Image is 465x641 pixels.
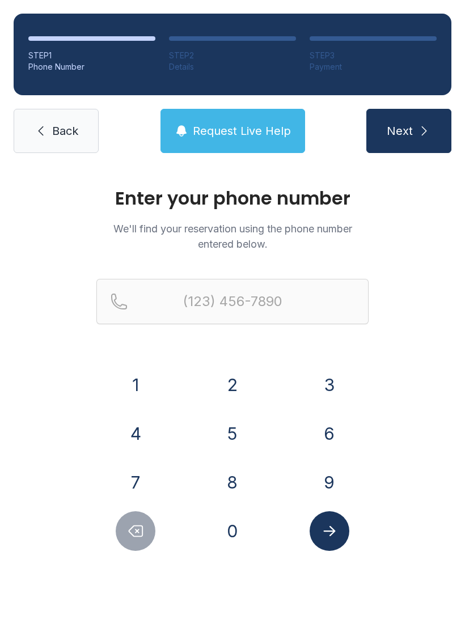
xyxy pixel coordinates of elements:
[28,61,155,73] div: Phone Number
[310,61,437,73] div: Payment
[116,365,155,405] button: 1
[116,511,155,551] button: Delete number
[169,61,296,73] div: Details
[213,365,252,405] button: 2
[213,414,252,453] button: 5
[52,123,78,139] span: Back
[96,279,369,324] input: Reservation phone number
[96,189,369,207] h1: Enter your phone number
[169,50,296,61] div: STEP 2
[193,123,291,139] span: Request Live Help
[310,365,349,405] button: 3
[310,511,349,551] button: Submit lookup form
[96,221,369,252] p: We'll find your reservation using the phone number entered below.
[213,462,252,502] button: 8
[310,50,437,61] div: STEP 3
[116,462,155,502] button: 7
[116,414,155,453] button: 4
[310,414,349,453] button: 6
[28,50,155,61] div: STEP 1
[387,123,413,139] span: Next
[310,462,349,502] button: 9
[213,511,252,551] button: 0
